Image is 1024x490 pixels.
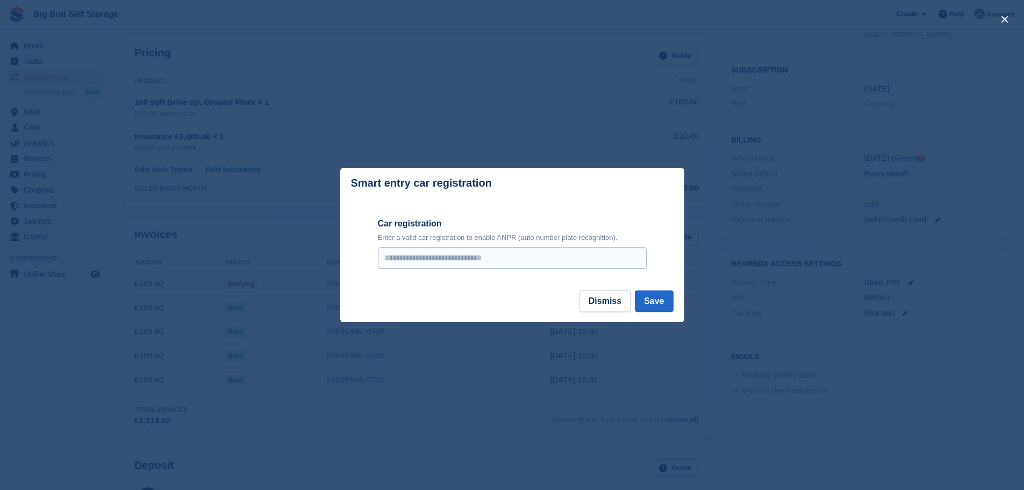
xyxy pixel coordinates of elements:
button: close [996,11,1013,28]
label: Car registration [378,217,647,230]
p: Enter a valid car registration to enable ANPR (auto number plate recognition). [378,232,647,243]
p: Smart entry car registration [351,177,492,189]
button: Save [635,290,673,312]
button: Dismiss [579,290,631,312]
